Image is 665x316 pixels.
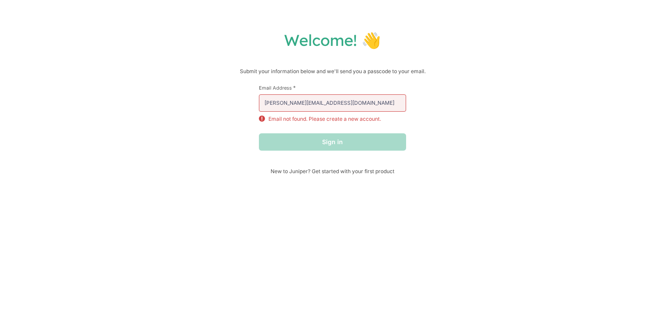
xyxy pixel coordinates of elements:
span: New to Juniper? Get started with your first product [259,168,406,174]
p: Submit your information below and we'll send you a passcode to your email. [9,67,656,76]
span: This field is required. [293,84,296,91]
p: Email not found. Please create a new account. [268,115,381,123]
h1: Welcome! 👋 [9,30,656,50]
label: Email Address [259,84,406,91]
input: email@example.com [259,94,406,112]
